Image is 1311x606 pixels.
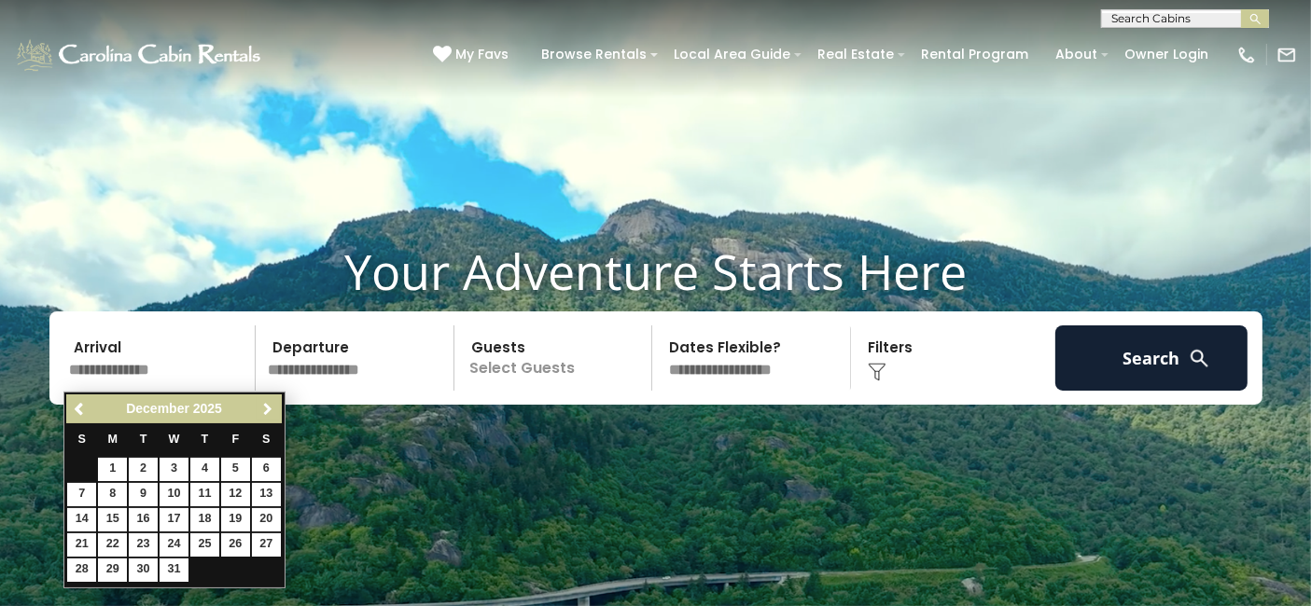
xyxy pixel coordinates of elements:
a: 23 [129,533,158,557]
img: search-regular-white.png [1188,347,1211,370]
a: 7 [67,483,96,506]
a: My Favs [433,45,513,65]
a: 16 [129,508,158,531]
img: White-1-1-2.png [14,36,266,74]
a: Next [257,397,280,420]
span: Tuesday [140,433,147,446]
span: December [126,401,189,416]
a: 15 [98,508,127,531]
span: Next [260,402,275,417]
a: Browse Rentals [532,40,656,69]
p: Select Guests [460,325,652,391]
a: 21 [67,533,96,557]
span: Friday [232,433,240,446]
span: My Favs [455,45,509,64]
span: Saturday [262,433,270,446]
a: Previous [68,397,91,420]
img: phone-regular-white.png [1236,45,1257,65]
a: Rental Program [912,40,1038,69]
a: 6 [252,458,281,481]
a: 29 [98,558,127,582]
span: Sunday [78,433,86,446]
a: 31 [160,558,188,582]
a: 13 [252,483,281,506]
button: Search [1055,325,1248,391]
a: 27 [252,533,281,557]
a: Owner Login [1115,40,1218,69]
a: 11 [190,483,219,506]
a: 22 [98,533,127,557]
a: 24 [160,533,188,557]
a: 28 [67,558,96,582]
h1: Your Adventure Starts Here [14,242,1297,300]
span: 2025 [193,401,222,416]
a: 1 [98,458,127,481]
a: Local Area Guide [664,40,800,69]
a: 9 [129,483,158,506]
img: filter--v1.png [868,363,886,381]
a: About [1046,40,1107,69]
span: Thursday [202,433,209,446]
a: 3 [160,458,188,481]
span: Previous [73,402,88,417]
a: 25 [190,533,219,557]
a: 10 [160,483,188,506]
a: 26 [221,533,250,557]
a: 18 [190,508,219,531]
a: 12 [221,483,250,506]
a: 17 [160,508,188,531]
img: mail-regular-white.png [1276,45,1297,65]
span: Monday [107,433,118,446]
a: 20 [252,508,281,531]
a: 8 [98,483,127,506]
a: 4 [190,458,219,481]
a: 2 [129,458,158,481]
a: 14 [67,508,96,531]
a: 30 [129,558,158,582]
span: Wednesday [169,433,180,446]
a: Real Estate [808,40,903,69]
a: 19 [221,508,250,531]
a: 5 [221,458,250,481]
